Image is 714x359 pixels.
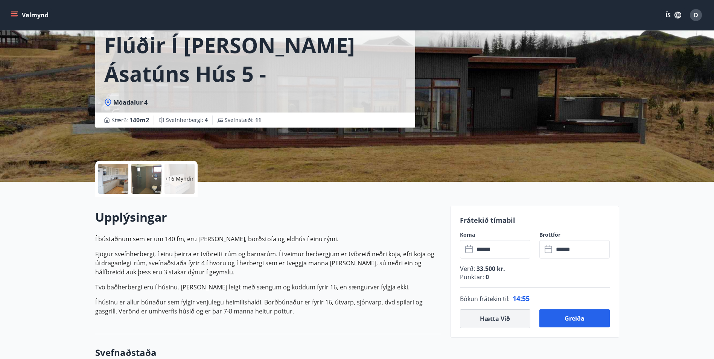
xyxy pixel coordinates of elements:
[460,309,530,328] button: Hætta við
[205,116,208,123] span: 4
[95,209,441,225] h2: Upplýsingar
[661,8,685,22] button: ÍS
[460,215,610,225] p: Frátekið tímabil
[95,298,441,316] p: Í húsinu er allur búnaður sem fylgir venjulegu heimilishaldi. Borðbúnaður er fyrir 16, útvarp, sj...
[484,273,489,281] span: 0
[95,234,441,243] p: Í bústaðnum sem er um 140 fm, eru [PERSON_NAME], borðstofa og eldhús í einu rými.
[166,116,208,124] span: Svefnherbergi :
[687,6,705,24] button: D
[95,283,441,292] p: Tvö baðherbergi eru í húsinu. [PERSON_NAME] leigt með sængum og koddum fyrir 16, en sængurver fyl...
[539,309,610,327] button: Greiða
[513,294,522,303] span: 14 :
[9,8,52,22] button: menu
[475,265,505,273] span: 33.500 kr.
[129,116,149,124] span: 140 m2
[112,116,149,125] span: Stærð :
[113,98,148,106] span: Móadalur 4
[165,175,194,183] p: +16 Myndir
[460,294,510,303] span: Bókun frátekin til :
[225,116,261,124] span: Svefnstæði :
[460,273,610,281] p: Punktar :
[95,249,441,277] p: Fjögur svefnherbergi, í einu þeirra er tvíbreitt rúm og barnarúm. Í tveimur herbergjum er tvíbrei...
[104,30,406,88] h1: Flúðir í [PERSON_NAME] Ásatúns hús 5 - [GEOGRAPHIC_DATA] 4
[460,231,530,239] label: Koma
[255,116,261,123] span: 11
[460,265,610,273] p: Verð :
[95,346,441,359] h3: Svefnaðstaða
[522,294,530,303] span: 55
[539,231,610,239] label: Brottför
[694,11,698,19] span: D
